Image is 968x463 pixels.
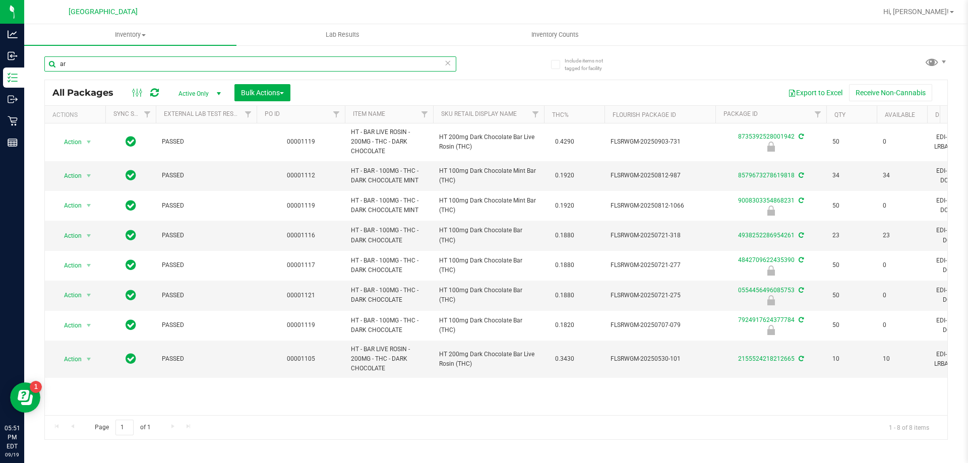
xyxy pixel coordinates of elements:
[849,84,932,101] button: Receive Non-Cannabis
[883,231,921,240] span: 23
[883,201,921,211] span: 0
[797,172,804,179] span: Sync from Compliance System
[24,30,236,39] span: Inventory
[287,355,315,362] a: 00001105
[552,111,569,118] a: THC%
[240,106,257,123] a: Filter
[439,226,538,245] span: HT 100mg Dark Chocolate Bar (THC)
[55,352,82,366] span: Action
[351,196,427,215] span: HT - BAR - 100MG - THC - DARK CHOCOLATE MINT
[441,110,517,117] a: Sku Retail Display Name
[162,231,251,240] span: PASSED
[883,291,921,300] span: 0
[714,266,828,276] div: Quarantine
[353,110,385,117] a: Item Name
[611,171,709,180] span: FLSRWGM-20250812-987
[162,354,251,364] span: PASSED
[738,287,795,294] a: 0554456496085753
[83,288,95,302] span: select
[738,232,795,239] a: 4938252286954261
[287,172,315,179] a: 00001112
[832,354,871,364] span: 10
[723,110,758,117] a: Package ID
[550,318,579,333] span: 0.1820
[162,291,251,300] span: PASSED
[550,288,579,303] span: 0.1880
[126,135,136,149] span: In Sync
[444,56,451,70] span: Clear
[241,89,284,97] span: Bulk Actions
[714,206,828,216] div: Administrative Hold
[83,199,95,213] span: select
[611,354,709,364] span: FLSRWGM-20250530-101
[439,286,538,305] span: HT 100mg Dark Chocolate Bar (THC)
[611,201,709,211] span: FLSRWGM-20250812-1066
[8,29,18,39] inline-svg: Analytics
[312,30,373,39] span: Lab Results
[738,172,795,179] a: 8579673278619818
[832,231,871,240] span: 23
[550,258,579,273] span: 0.1880
[83,135,95,149] span: select
[162,171,251,180] span: PASSED
[714,142,828,152] div: Administrative Hold
[738,197,795,204] a: 9008303354868231
[55,199,82,213] span: Action
[234,84,290,101] button: Bulk Actions
[5,424,20,451] p: 05:51 PM EDT
[738,316,795,323] a: 7924917624377784
[287,202,315,209] a: 00001119
[83,169,95,183] span: select
[69,8,138,16] span: [GEOGRAPHIC_DATA]
[883,8,949,16] span: Hi, [PERSON_NAME]!
[449,24,661,45] a: Inventory Counts
[883,137,921,147] span: 0
[738,256,795,263] a: 4842709622435390
[115,420,134,435] input: 1
[55,169,82,183] span: Action
[351,316,427,335] span: HT - BAR - 100MG - THC - DARK CHOCOLATE
[550,352,579,366] span: 0.3430
[351,256,427,275] span: HT - BAR - 100MG - THC - DARK CHOCOLATE
[287,232,315,239] a: 00001116
[885,111,915,118] a: Available
[8,73,18,83] inline-svg: Inventory
[527,106,544,123] a: Filter
[83,352,95,366] span: select
[265,110,280,117] a: PO ID
[832,260,871,270] span: 50
[832,201,871,211] span: 50
[550,228,579,243] span: 0.1880
[5,451,20,458] p: 09/19
[611,231,709,240] span: FLSRWGM-20250721-318
[611,291,709,300] span: FLSRWGM-20250721-275
[797,355,804,362] span: Sync from Compliance System
[52,87,124,98] span: All Packages
[439,256,538,275] span: HT 100mg Dark Chocolate Bar (THC)
[613,111,676,118] a: Flourish Package ID
[881,420,937,435] span: 1 - 8 of 8 items
[797,256,804,263] span: Sync from Compliance System
[126,318,136,332] span: In Sync
[126,228,136,242] span: In Sync
[714,295,828,305] div: Newly Received
[287,321,315,328] a: 00001119
[714,325,828,335] div: Administrative Hold
[139,106,156,123] a: Filter
[55,258,82,273] span: Action
[55,135,82,149] span: Action
[738,133,795,140] a: 8735392528001942
[518,30,592,39] span: Inventory Counts
[797,197,804,204] span: Sync from Compliance System
[550,135,579,149] span: 0.4290
[236,24,449,45] a: Lab Results
[162,320,251,330] span: PASSED
[8,94,18,104] inline-svg: Outbound
[10,382,40,413] iframe: Resource center
[832,320,871,330] span: 50
[550,199,579,213] span: 0.1920
[883,320,921,330] span: 0
[550,168,579,183] span: 0.1920
[832,291,871,300] span: 50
